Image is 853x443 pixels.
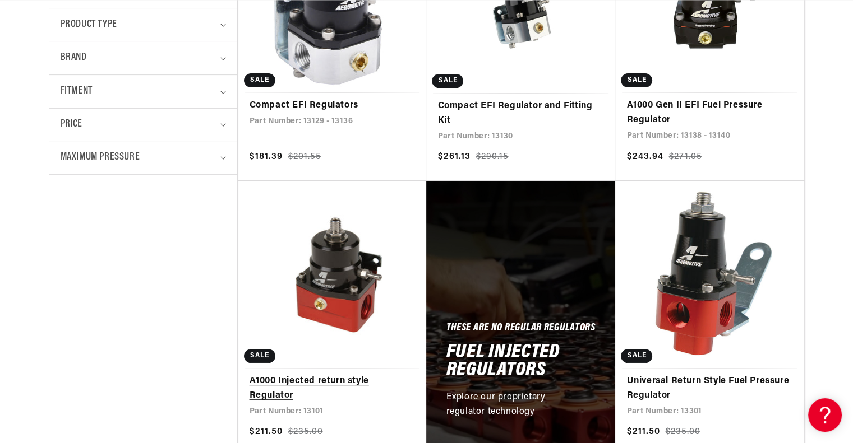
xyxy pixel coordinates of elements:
[437,99,604,128] a: Compact EFI Regulator and Fitting Kit
[61,117,82,132] span: Price
[61,109,226,141] summary: Price
[61,8,226,41] summary: Product type (0 selected)
[250,374,416,403] a: A1000 Injected return style Regulator
[61,50,87,66] span: Brand
[626,99,792,127] a: A1000 Gen II EFI Fuel Pressure Regulator
[61,75,226,108] summary: Fitment (0 selected)
[61,17,117,33] span: Product type
[626,374,792,403] a: Universal Return Style Fuel Pressure Regulator
[61,150,140,166] span: Maximum Pressure
[446,344,596,379] h2: Fuel Injected Regulators
[446,390,583,419] p: Explore our proprietary regulator technology
[61,141,226,174] summary: Maximum Pressure (0 selected)
[61,83,93,100] span: Fitment
[446,324,595,333] h5: These Are No Regular Regulators
[61,41,226,74] summary: Brand (0 selected)
[250,99,416,113] a: Compact EFI Regulators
